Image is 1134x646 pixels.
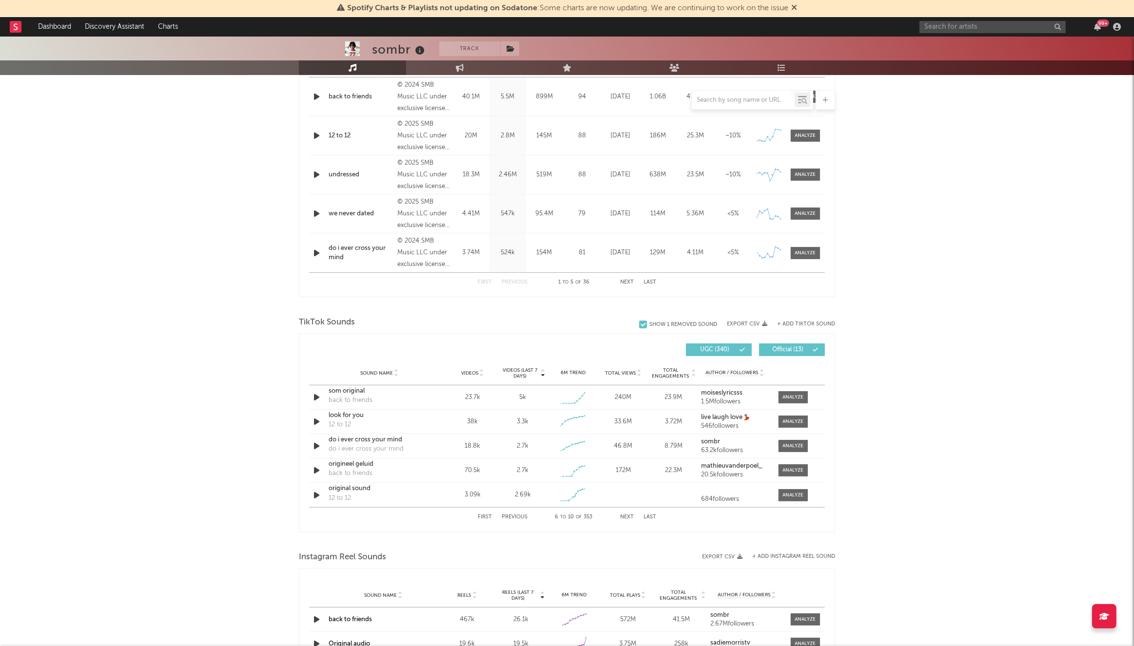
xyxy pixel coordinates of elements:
[717,131,749,141] div: ~ 10 %
[765,347,810,353] span: Official ( 13 )
[450,417,495,427] div: 38k
[601,393,646,402] div: 240M
[478,280,492,285] button: First
[329,420,351,430] div: 12 to 12
[329,209,392,219] a: we never dated
[329,469,372,478] div: back to friends
[397,118,450,153] div: © 2025 SMB Music LLC under exclusive license to Warner Records Inc.
[502,514,528,520] button: Previous
[329,411,430,420] a: look for you
[151,17,185,37] a: Charts
[397,79,450,114] div: © 2024 SMB Music LLC under exclusive license to Warner Records Inc.
[657,589,700,601] span: Total Engagements
[360,370,393,376] span: Sound Name
[455,170,487,180] div: 18.3M
[651,417,696,427] div: 3.72M
[642,248,674,258] div: 129M
[610,592,640,598] span: Total Plays
[450,441,495,451] div: 18.8k
[642,209,674,219] div: 114M
[565,170,599,180] div: 88
[397,235,450,270] div: © 2024 SMB Music LLC under exclusive license to Warner Records Inc.
[727,321,767,327] button: Export CSV
[329,131,392,141] div: 12 to 12
[692,347,737,353] span: UGC ( 340 )
[701,463,763,469] strong: mathieuvanderpoel_
[561,515,567,519] span: to
[701,414,769,421] a: live laugh love💃🏻
[528,131,560,141] div: 145M
[528,170,560,180] div: 519M
[767,322,835,327] button: + Add TikTok Sound
[679,248,712,258] div: 4.11M
[717,170,749,180] div: ~ 10 %
[565,131,599,141] div: 88
[718,592,770,598] span: Author / Followers
[919,21,1066,33] input: Search for artists
[701,496,769,503] div: 684 followers
[604,248,637,258] div: [DATE]
[492,248,524,258] div: 524k
[710,640,750,646] strong: sadiemorristv
[550,591,599,599] div: 6M Trend
[701,463,769,470] a: mathieuvanderpoel_
[791,4,797,12] span: Dismiss
[347,4,537,12] span: Spotify Charts & Playlists not updating on Sodatone
[692,96,795,104] input: Search by song name or URL
[528,209,560,219] div: 95.4M
[329,494,351,503] div: 12 to 12
[329,244,392,263] a: do i ever cross your mind
[439,41,500,56] button: Track
[364,592,397,598] span: Sound Name
[710,621,783,627] div: 2.67M followers
[329,484,430,494] a: original sound
[550,369,596,377] div: 6M Trend
[743,554,835,559] div: + Add Instagram Reel Sound
[455,209,487,219] div: 4.41M
[576,515,582,519] span: of
[701,438,769,445] a: sombr
[701,414,750,420] strong: live laugh love💃🏻
[329,386,430,396] div: som original
[701,390,743,396] strong: moiseslyricsss
[701,438,720,445] strong: sombr
[644,514,656,520] button: Last
[329,444,404,454] div: do i ever cross your mind
[679,170,712,180] div: 23.5M
[701,472,769,478] div: 20.5k followers
[496,615,545,625] div: 26.1k
[492,170,524,180] div: 2.46M
[575,280,581,285] span: of
[620,514,634,520] button: Next
[329,435,430,445] a: do i ever cross your mind
[651,393,696,402] div: 23.9M
[717,248,749,258] div: <5%
[686,343,752,356] button: UGC(340)
[397,196,450,231] div: © 2025 SMB Music LLC under exclusive license to Warner Records Inc.
[528,248,560,258] div: 154M
[329,170,392,180] div: undressed
[517,417,528,427] div: 3.3k
[565,209,599,219] div: 79
[347,4,788,12] span: : Some charts are now updating. We are continuing to work on the issue
[500,367,540,379] span: Videos (last 7 days)
[450,393,495,402] div: 23.7k
[605,370,636,376] span: Total Views
[701,423,769,430] div: 546 followers
[620,280,634,285] button: Next
[651,367,690,379] span: Total Engagements
[651,441,696,451] div: 8.79M
[517,466,528,475] div: 2.7k
[492,209,524,219] div: 547k
[519,393,526,402] div: 5k
[657,615,706,625] div: 41.5M
[642,170,674,180] div: 638M
[642,131,674,141] div: 186M
[329,459,430,469] a: origineel geluid
[702,554,743,560] button: Export CSV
